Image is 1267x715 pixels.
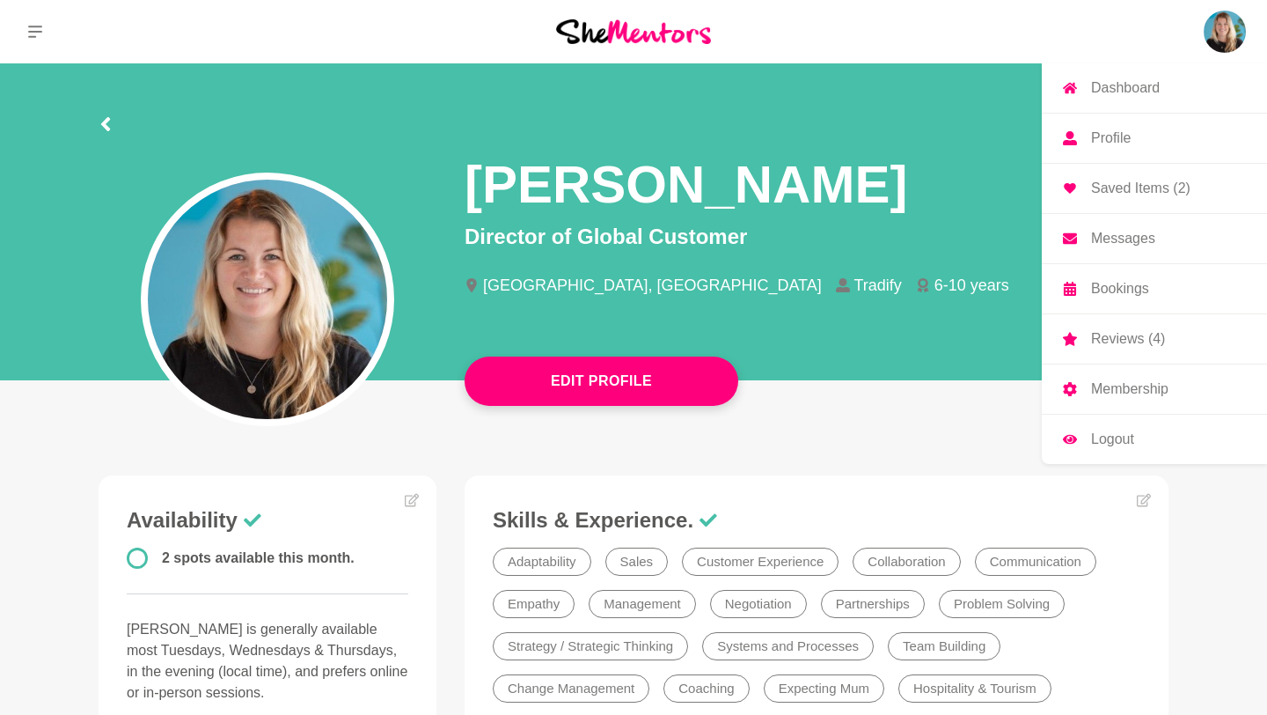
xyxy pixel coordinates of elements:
a: Reviews (4) [1042,314,1267,364]
p: Reviews (4) [1091,332,1165,346]
h1: [PERSON_NAME] [465,151,907,217]
li: Tradify [836,277,916,293]
li: [GEOGRAPHIC_DATA], [GEOGRAPHIC_DATA] [465,277,836,293]
p: Profile [1091,131,1131,145]
a: CharlieDashboardProfileSaved Items (2)MessagesBookingsReviews (4)MembershipLogout [1204,11,1246,53]
h3: Availability [127,507,408,534]
a: Dashboard [1042,63,1267,113]
p: Membership [1091,382,1168,396]
button: Edit Profile [465,357,738,406]
a: Saved Items (2) [1042,164,1267,213]
li: 6-10 years [916,277,1023,293]
p: Dashboard [1091,81,1160,95]
a: Bookings [1042,264,1267,313]
img: Charlie [1204,11,1246,53]
p: Messages [1091,232,1155,246]
p: Director of Global Customer [465,221,1168,253]
h3: Skills & Experience. [493,507,1140,534]
img: She Mentors Logo [556,19,711,43]
p: Bookings [1091,282,1149,296]
p: Saved Items (2) [1091,181,1190,195]
a: Profile [1042,114,1267,163]
p: Logout [1091,432,1134,446]
span: 2 spots available this month. [162,550,355,565]
p: [PERSON_NAME] is generally available most Tuesdays, Wednesdays & Thursdays, in the evening (local... [127,619,408,704]
a: Messages [1042,214,1267,263]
